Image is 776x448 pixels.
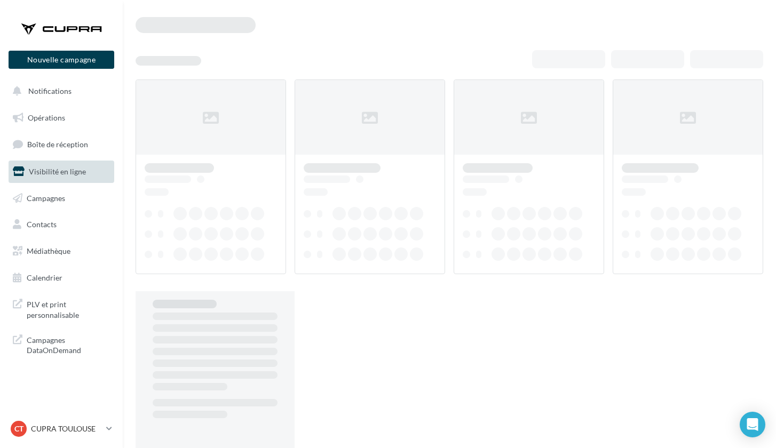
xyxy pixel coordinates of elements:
[9,51,114,69] button: Nouvelle campagne
[29,167,86,176] span: Visibilité en ligne
[27,273,62,282] span: Calendrier
[28,113,65,122] span: Opérations
[27,193,65,202] span: Campagnes
[6,133,116,156] a: Boîte de réception
[6,213,116,236] a: Contacts
[6,187,116,210] a: Campagnes
[31,423,102,434] p: CUPRA TOULOUSE
[6,107,116,129] a: Opérations
[6,329,116,360] a: Campagnes DataOnDemand
[740,412,765,437] div: Open Intercom Messenger
[27,333,110,356] span: Campagnes DataOnDemand
[6,293,116,324] a: PLV et print personnalisable
[27,140,88,149] span: Boîte de réception
[27,246,70,255] span: Médiathèque
[28,86,72,95] span: Notifications
[27,297,110,320] span: PLV et print personnalisable
[27,220,57,229] span: Contacts
[6,267,116,289] a: Calendrier
[6,240,116,262] a: Médiathèque
[9,419,114,439] a: CT CUPRA TOULOUSE
[6,80,112,102] button: Notifications
[14,423,23,434] span: CT
[6,161,116,183] a: Visibilité en ligne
